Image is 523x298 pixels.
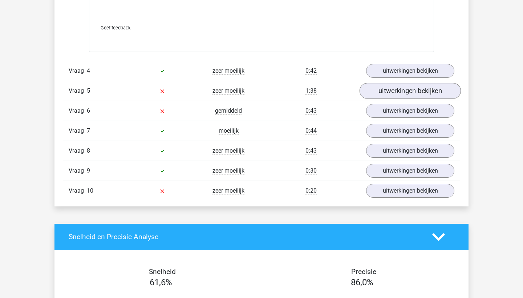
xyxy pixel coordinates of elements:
span: 61,6% [150,277,172,287]
span: Geef feedback [101,25,130,31]
h4: Precisie [270,267,457,276]
span: gemiddeld [215,107,242,114]
span: 0:30 [305,167,317,174]
span: 1:38 [305,87,317,94]
span: Vraag [69,67,87,75]
span: Vraag [69,146,87,155]
a: uitwerkingen bekijken [366,144,454,158]
h4: Snelheid [69,267,256,276]
span: 6 [87,107,90,114]
span: 8 [87,147,90,154]
span: zeer moeilijk [212,187,244,194]
a: uitwerkingen bekijken [360,83,461,99]
span: 0:44 [305,127,317,134]
a: uitwerkingen bekijken [366,64,454,78]
span: Vraag [69,86,87,95]
a: uitwerkingen bekijken [366,164,454,178]
span: 0:42 [305,67,317,74]
span: zeer moeilijk [212,147,244,154]
span: zeer moeilijk [212,87,244,94]
span: 9 [87,167,90,174]
h4: Snelheid en Precisie Analyse [69,233,421,241]
span: zeer moeilijk [212,167,244,174]
span: 7 [87,127,90,134]
span: 86,0% [351,277,373,287]
span: 5 [87,87,90,94]
a: uitwerkingen bekijken [366,184,454,198]
span: Vraag [69,186,87,195]
a: uitwerkingen bekijken [366,104,454,118]
span: Vraag [69,166,87,175]
span: Vraag [69,106,87,115]
span: 0:43 [305,147,317,154]
span: moeilijk [219,127,239,134]
span: 10 [87,187,93,194]
span: 4 [87,67,90,74]
span: 0:20 [305,187,317,194]
span: Vraag [69,126,87,135]
a: uitwerkingen bekijken [366,124,454,138]
span: 0:43 [305,107,317,114]
span: zeer moeilijk [212,67,244,74]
